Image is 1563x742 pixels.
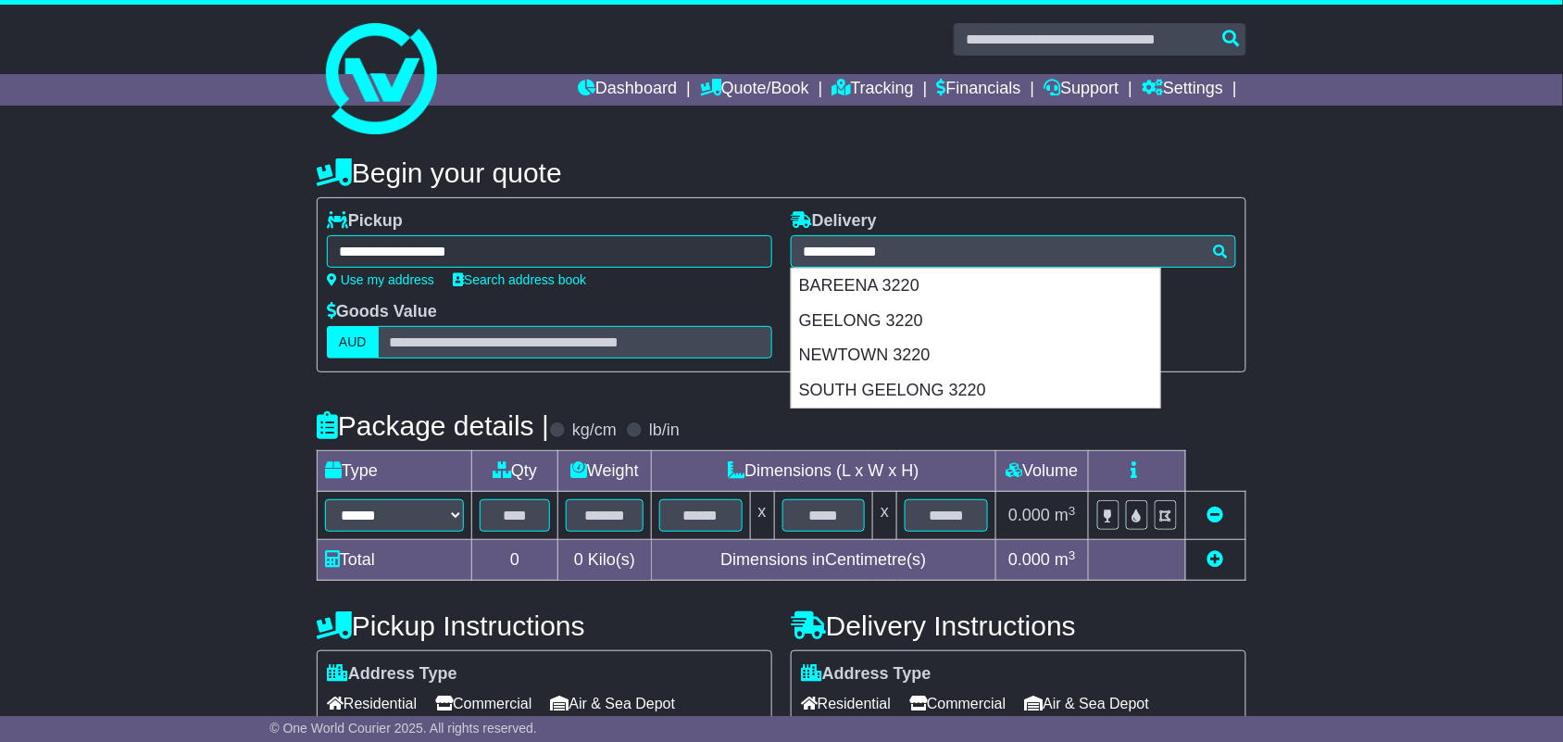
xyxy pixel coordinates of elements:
[791,211,877,232] label: Delivery
[435,689,531,718] span: Commercial
[327,326,379,358] label: AUD
[700,74,809,106] a: Quote/Book
[317,157,1246,188] h4: Begin your quote
[791,235,1236,268] typeahead: Please provide city
[318,540,472,581] td: Total
[792,373,1160,409] div: SOUTH GEELONG 3220
[995,451,1088,492] td: Volume
[649,421,680,441] label: lb/in
[1055,506,1076,524] span: m
[1207,506,1224,524] a: Remove this item
[453,272,586,287] a: Search address book
[651,451,995,492] td: Dimensions (L x W x H)
[558,451,652,492] td: Weight
[572,421,617,441] label: kg/cm
[651,540,995,581] td: Dimensions in Centimetre(s)
[792,338,1160,373] div: NEWTOWN 3220
[1055,550,1076,569] span: m
[327,272,434,287] a: Use my address
[318,451,472,492] td: Type
[1044,74,1119,106] a: Support
[578,74,677,106] a: Dashboard
[873,492,897,540] td: x
[327,302,437,322] label: Goods Value
[472,540,558,581] td: 0
[801,664,932,685] label: Address Type
[1207,550,1224,569] a: Add new item
[317,610,772,641] h4: Pickup Instructions
[1008,506,1050,524] span: 0.000
[1008,550,1050,569] span: 0.000
[472,451,558,492] td: Qty
[832,74,914,106] a: Tracking
[269,721,537,736] span: © One World Courier 2025. All rights reserved.
[1069,548,1076,562] sup: 3
[327,211,403,232] label: Pickup
[327,689,417,718] span: Residential
[750,492,774,540] td: x
[1069,504,1076,518] sup: 3
[317,410,549,441] h4: Package details |
[909,689,1006,718] span: Commercial
[327,664,457,685] label: Address Type
[551,689,676,718] span: Air & Sea Depot
[1025,689,1150,718] span: Air & Sea Depot
[791,610,1246,641] h4: Delivery Instructions
[1142,74,1223,106] a: Settings
[574,550,583,569] span: 0
[937,74,1021,106] a: Financials
[792,269,1160,304] div: BAREENA 3220
[801,689,891,718] span: Residential
[792,304,1160,339] div: GEELONG 3220
[558,540,652,581] td: Kilo(s)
